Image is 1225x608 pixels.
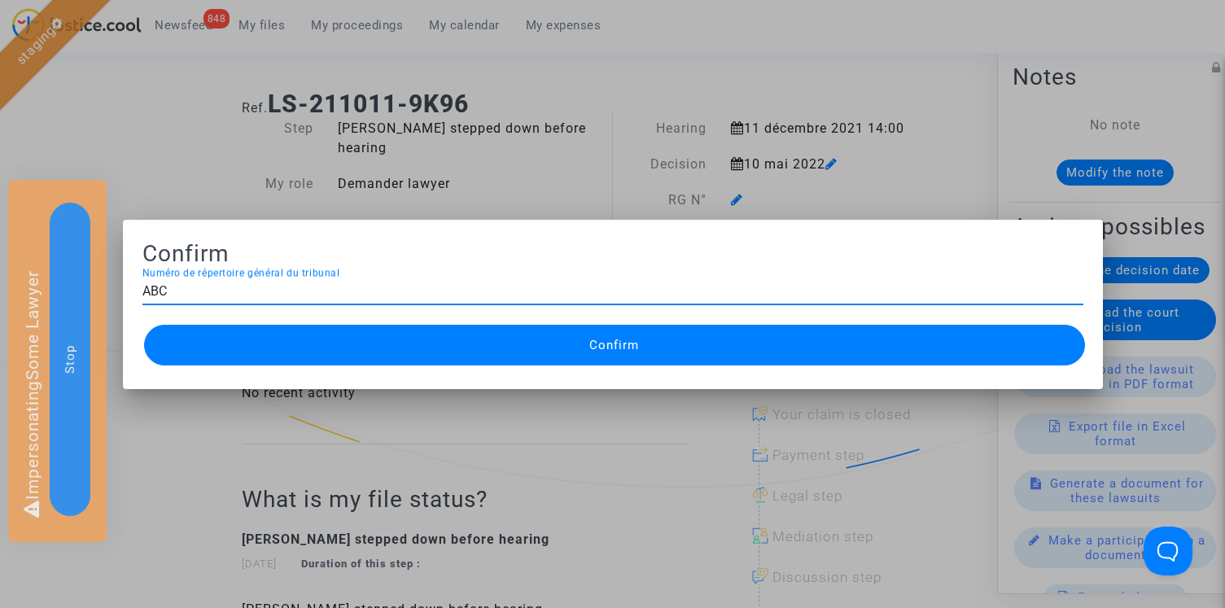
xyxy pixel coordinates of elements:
[589,338,639,352] span: Confirm
[8,180,107,542] div: Impersonating
[142,239,1083,268] h2: Confirm
[1144,527,1192,575] iframe: Help Scout Beacon - Open
[144,325,1085,365] button: Confirm
[63,345,77,374] span: Stop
